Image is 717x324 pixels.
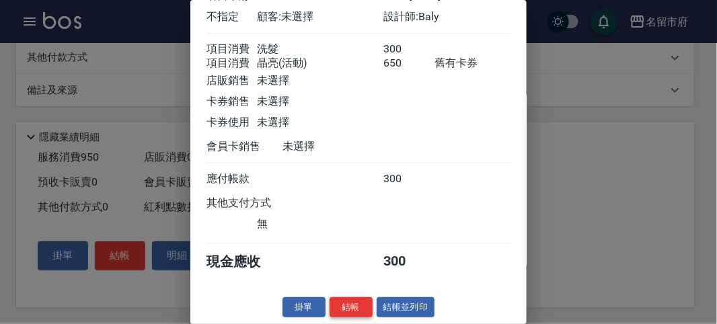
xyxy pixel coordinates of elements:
div: 應付帳款 [206,172,257,186]
div: 300 [384,172,435,186]
div: 未選擇 [282,140,409,154]
div: 不指定 [206,10,257,24]
div: 舊有卡券 [435,56,511,71]
div: 項目消費 [206,56,257,71]
div: 現金應收 [206,253,282,271]
div: 未選擇 [257,95,383,109]
button: 掛單 [282,297,326,318]
div: 顧客: 未選擇 [257,10,383,24]
div: 其他支付方式 [206,196,308,210]
button: 結帳並列印 [377,297,435,318]
div: 300 [384,253,435,271]
div: 未選擇 [257,116,383,130]
div: 卡券銷售 [206,95,257,109]
div: 300 [384,42,435,56]
div: 650 [384,56,435,71]
div: 晶亮(活動) [257,56,383,71]
div: 店販銷售 [206,74,257,88]
div: 未選擇 [257,74,383,88]
div: 會員卡銷售 [206,140,282,154]
div: 項目消費 [206,42,257,56]
div: 卡券使用 [206,116,257,130]
div: 無 [257,217,383,231]
div: 洗髮 [257,42,383,56]
div: 設計師: Baly [384,10,511,24]
button: 結帳 [330,297,373,318]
